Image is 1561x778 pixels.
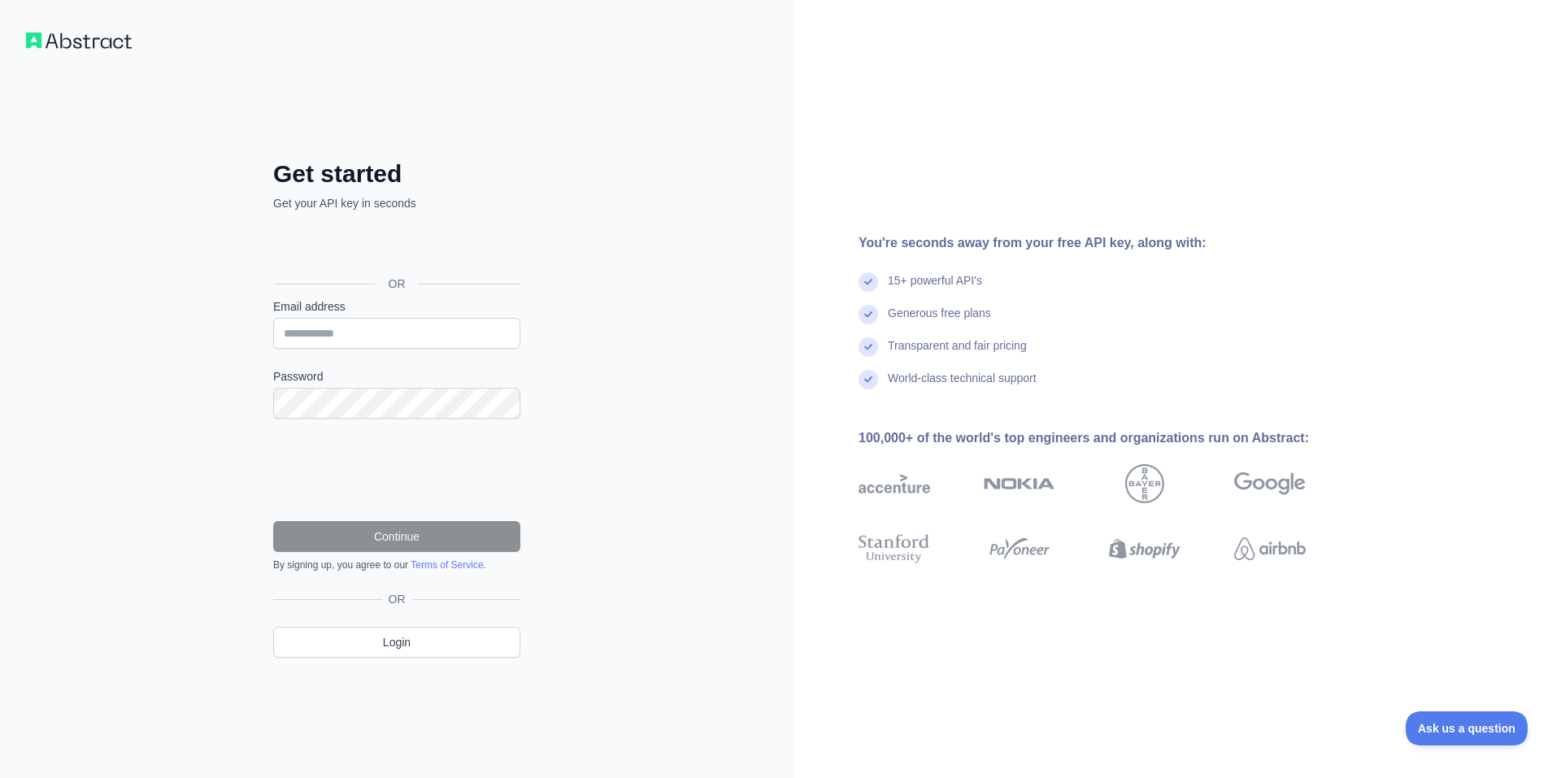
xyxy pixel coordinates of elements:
[26,33,132,49] img: Workflow
[888,337,1027,370] div: Transparent and fair pricing
[859,531,930,567] img: stanford university
[859,233,1358,253] div: You're seconds away from your free API key, along with:
[265,229,525,265] iframe: Sign in with Google Button
[1125,464,1164,503] img: bayer
[273,559,520,572] div: By signing up, you agree to our .
[1406,711,1528,745] iframe: Toggle Customer Support
[1109,531,1181,567] img: shopify
[984,531,1055,567] img: payoneer
[888,370,1037,402] div: World-class technical support
[888,305,991,337] div: Generous free plans
[273,298,520,315] label: Email address
[859,272,878,292] img: check mark
[859,337,878,357] img: check mark
[273,521,520,552] button: Continue
[859,305,878,324] img: check mark
[376,276,419,292] span: OR
[273,627,520,658] a: Login
[859,464,930,503] img: accenture
[411,559,483,571] a: Terms of Service
[273,368,520,385] label: Password
[273,438,520,502] iframe: reCAPTCHA
[1234,531,1306,567] img: airbnb
[859,428,1358,448] div: 100,000+ of the world's top engineers and organizations run on Abstract:
[273,195,520,211] p: Get your API key in seconds
[273,159,520,189] h2: Get started
[859,370,878,389] img: check mark
[382,591,412,607] span: OR
[984,464,1055,503] img: nokia
[888,272,982,305] div: 15+ powerful API's
[1234,464,1306,503] img: google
